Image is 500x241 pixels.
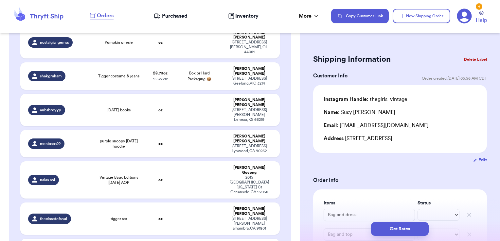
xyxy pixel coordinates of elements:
span: Email: [324,123,338,128]
span: purple snoopy [DATE] hoodie [97,138,141,149]
strong: oz [158,142,163,146]
label: Items [324,200,415,206]
div: 2015 [GEOGRAPHIC_DATA][US_STATE] Ct Oceanside , CA 92058 [227,175,272,195]
span: Vintage Basic Editions [DATE] AOP [97,175,141,185]
span: theclosetofsoul [40,216,67,221]
span: Purchased [162,12,187,20]
button: Get Rates [371,222,429,236]
span: Address [324,136,344,141]
span: aubsbreyyy [40,107,61,113]
span: [DATE] books [107,107,131,113]
div: [EMAIL_ADDRESS][DOMAIN_NAME] [324,121,476,129]
div: [PERSON_NAME] Gocong [227,165,272,175]
button: New Shipping Order [393,9,450,23]
span: Help [476,16,487,24]
span: Order created: [DATE] 05:56 AM CDT [422,76,487,81]
div: 4 [476,3,482,10]
strong: 28.73 oz [153,71,168,75]
strong: oz [158,178,163,182]
span: Box or Hard Packaging 📦 [187,71,211,81]
div: [STREET_ADDRESS] [PERSON_NAME] , OH 44081 [227,40,272,55]
div: [PERSON_NAME] [PERSON_NAME] [227,66,272,76]
div: More [299,12,319,20]
div: [PERSON_NAME] [PERSON_NAME] [227,206,272,216]
div: [PERSON_NAME] [PERSON_NAME] [227,30,272,40]
h2: Shipping Information [313,54,391,65]
strong: oz [158,40,163,44]
div: thegirls_vintage [324,95,407,103]
a: 4 [457,8,472,24]
button: Delete Label [461,52,490,67]
div: [PERSON_NAME] [PERSON_NAME] [227,134,272,144]
div: [STREET_ADDRESS][PERSON_NAME] alhambra , CA 91801 [227,216,272,231]
div: Susy [PERSON_NAME] [324,108,395,116]
div: [PERSON_NAME] [PERSON_NAME] [227,98,272,107]
span: Pumpkin onesie [105,40,133,45]
a: Help [476,11,487,24]
strong: oz [158,108,163,112]
span: Instagram Handle: [324,97,368,102]
span: Inventory [235,12,259,20]
label: Status [418,200,459,206]
span: Tigger costume & jeans [98,73,139,79]
span: nalas.sol [40,177,55,183]
strong: oz [158,217,163,221]
div: [STREET_ADDRESS] Geelong , VIC 3214 [227,76,272,86]
button: Edit [473,157,487,163]
a: Inventory [228,12,259,20]
a: Purchased [154,12,187,20]
span: tigger set [111,216,127,221]
span: nostalgic_gemss [40,40,69,45]
span: Name: [324,110,340,115]
span: shakgraham [40,73,62,79]
h3: Order Info [313,176,487,184]
h3: Customer Info [313,72,348,80]
span: 9.5 x 7 x 12 [153,77,168,81]
span: Orders [97,12,114,20]
a: Orders [90,12,114,20]
span: monicaca22 [40,141,61,146]
div: [STREET_ADDRESS] [324,135,476,142]
div: [STREET_ADDRESS] Lynwood , CA 90262 [227,144,272,153]
button: Copy Customer Link [331,9,389,23]
div: [STREET_ADDRESS][PERSON_NAME] Lenexa , KS 66219 [227,107,272,122]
